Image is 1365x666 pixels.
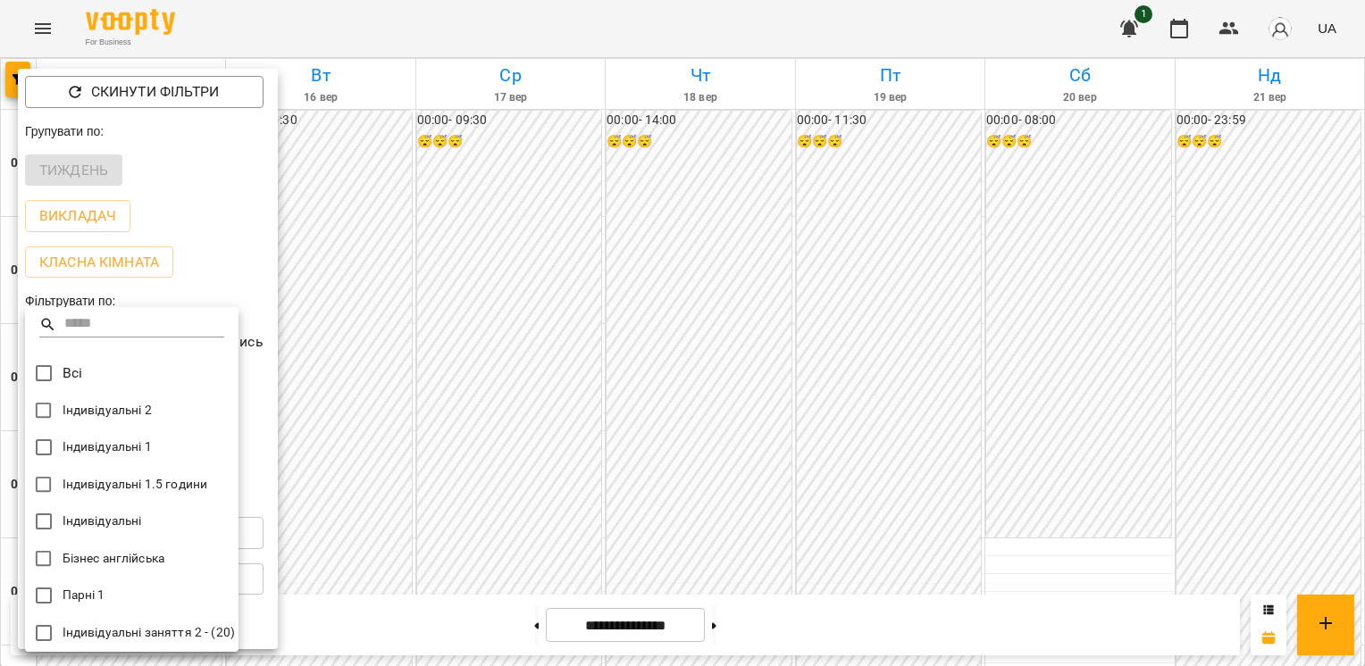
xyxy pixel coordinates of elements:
p: Бізнес англійська [63,550,165,568]
p: Індивідуальні 1 [63,438,152,456]
p: Індивідуальні 1.5 години [63,476,208,494]
p: Всі [63,362,82,384]
p: Індивідуальні заняття 2 - (20) [63,624,235,642]
p: Індивідуальні 2 [63,402,152,420]
p: Парні 1 [63,587,105,604]
p: Індивідуальні [63,512,142,530]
